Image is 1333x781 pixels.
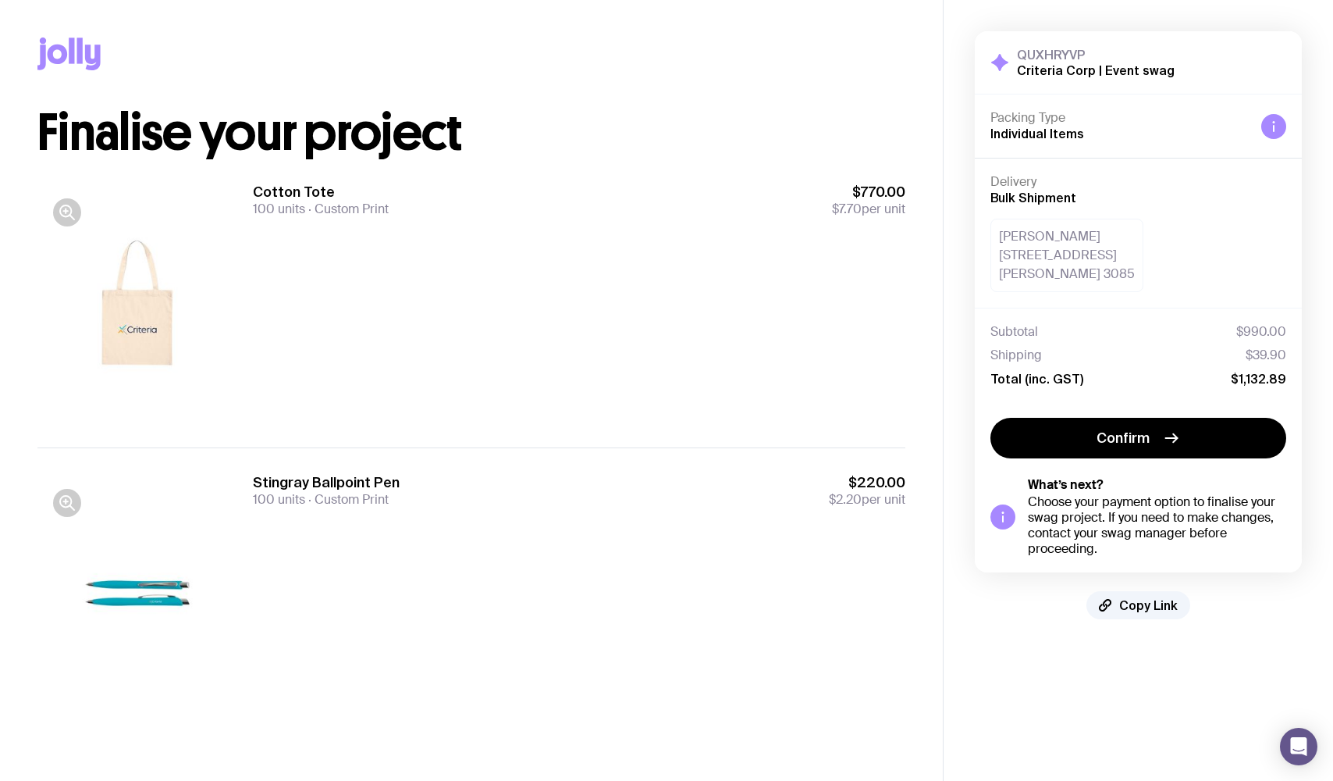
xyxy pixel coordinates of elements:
span: Total (inc. GST) [990,371,1083,387]
button: Confirm [990,418,1286,458]
div: Choose your payment option to finalise your swag project. If you need to make changes, contact yo... [1028,494,1286,557]
h4: Packing Type [990,110,1249,126]
span: Confirm [1097,429,1150,448]
span: $770.00 [832,183,905,201]
h4: Delivery [990,174,1286,190]
span: $7.70 [832,201,862,217]
span: per unit [832,201,905,217]
span: Custom Print [305,201,389,217]
span: per unit [829,492,905,508]
span: Custom Print [305,491,389,508]
span: Subtotal [990,324,1038,340]
span: 100 units [253,201,305,217]
span: $990.00 [1236,324,1286,340]
h1: Finalise your project [37,108,905,158]
span: $39.90 [1246,348,1286,363]
button: Copy Link [1086,591,1190,619]
h3: Stingray Ballpoint Pen [253,473,400,492]
span: $1,132.89 [1231,371,1286,387]
div: Open Intercom Messenger [1280,728,1317,765]
span: Shipping [990,348,1042,363]
h2: Criteria Corp | Event swag [1017,62,1175,78]
span: $2.20 [829,491,862,508]
span: 100 units [253,491,305,508]
h3: Cotton Tote [253,183,389,201]
h5: What’s next? [1028,477,1286,493]
h3: QUXHRYVP [1017,47,1175,62]
div: [PERSON_NAME] [STREET_ADDRESS] [PERSON_NAME] 3085 [990,219,1143,292]
span: $220.00 [829,473,905,492]
span: Bulk Shipment [990,191,1076,205]
span: Copy Link [1119,597,1178,613]
span: Individual Items [990,127,1084,141]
